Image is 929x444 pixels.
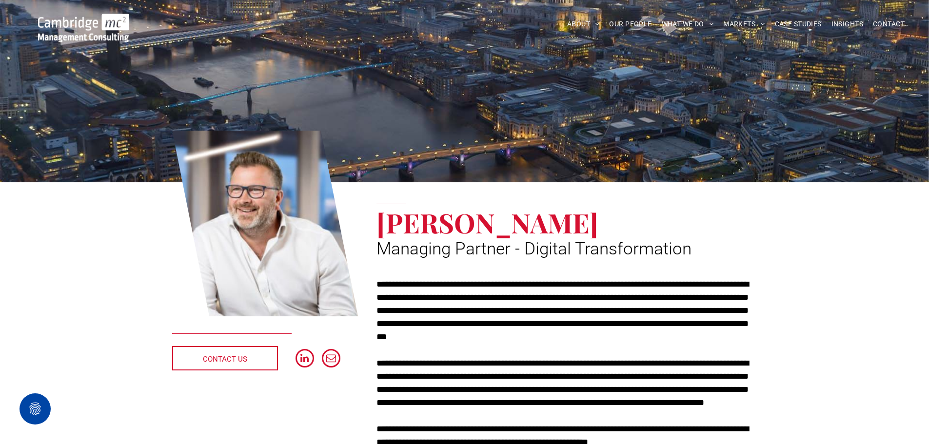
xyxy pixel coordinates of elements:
[657,17,719,32] a: WHAT WE DO
[827,17,868,32] a: INSIGHTS
[172,129,358,318] a: Digital Transformation | Simon Crimp | Managing Partner - Digital Transformation
[296,349,314,370] a: linkedin
[172,346,278,370] a: CONTACT US
[322,349,340,370] a: email
[38,15,129,25] a: Your Business Transformed | Cambridge Management Consulting
[868,17,909,32] a: CONTACT
[203,347,247,371] span: CONTACT US
[770,17,827,32] a: CASE STUDIES
[562,17,605,32] a: ABOUT
[376,239,692,259] span: Managing Partner - Digital Transformation
[376,204,598,240] span: [PERSON_NAME]
[38,14,129,42] img: Go to Homepage
[604,17,656,32] a: OUR PEOPLE
[718,17,770,32] a: MARKETS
